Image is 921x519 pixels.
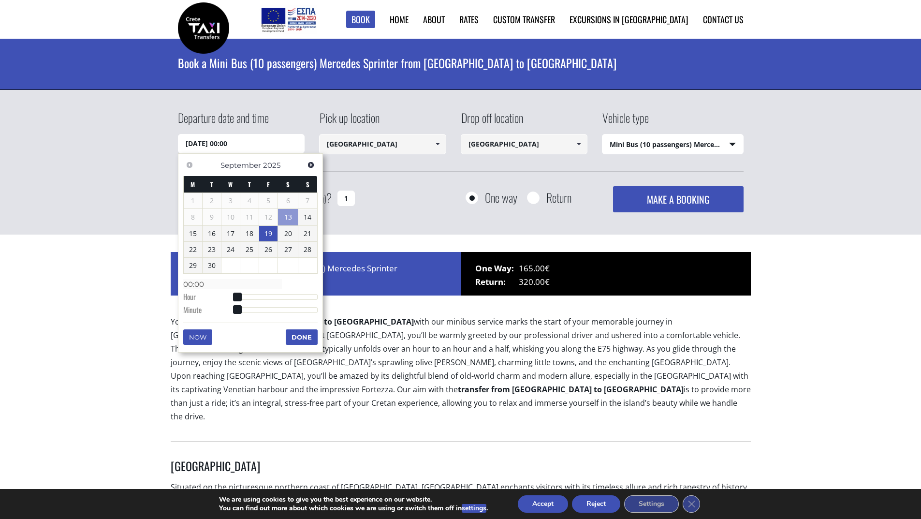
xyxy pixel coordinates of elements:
[228,179,233,189] span: Wednesday
[429,134,445,154] a: Show All Items
[683,495,700,513] button: Close GDPR Cookie Banner
[572,495,620,513] button: Reject
[278,226,298,241] a: 20
[221,226,240,241] a: 17
[298,226,317,241] a: 21
[259,193,278,208] span: 5
[178,2,229,54] img: Crete Taxi Transfers | Book a Mini Bus transfer from Heraklion airport to Rethymnon city | Crete ...
[319,109,380,134] label: Pick up location
[346,11,375,29] a: Book
[190,179,195,189] span: Monday
[461,109,523,134] label: Drop off location
[305,159,318,172] a: Next
[286,329,318,345] button: Done
[240,193,259,208] span: 4
[183,305,237,317] dt: Minute
[298,242,317,257] a: 28
[278,242,298,257] a: 27
[423,13,445,26] a: About
[461,252,751,296] div: 165.00€ 320.00€
[184,226,202,241] a: 15
[203,193,221,208] span: 2
[461,134,588,154] input: Select drop-off location
[462,504,486,513] button: settings
[259,226,278,241] a: 19
[298,193,317,208] span: 7
[221,242,240,257] a: 24
[319,134,446,154] input: Select pickup location
[298,209,317,225] a: 14
[703,13,744,26] a: Contact us
[613,186,743,212] button: MAKE A BOOKING
[183,329,212,345] button: Now
[219,504,488,513] p: You can find out more about which cookies we are using or switch them off in .
[260,5,317,34] img: e-bannersEUERDF180X90.jpg
[259,242,278,257] a: 26
[485,192,517,204] label: One way
[184,193,202,208] span: 1
[570,13,688,26] a: Excursions in [GEOGRAPHIC_DATA]
[263,161,280,170] span: 2025
[493,13,555,26] a: Custom Transfer
[171,459,751,480] h3: [GEOGRAPHIC_DATA]
[184,209,202,225] span: 8
[171,480,751,516] p: Situated on the picturesque northern coast of [GEOGRAPHIC_DATA], [GEOGRAPHIC_DATA] enchants visit...
[186,161,193,169] span: Previous
[171,315,751,431] p: Your with our minibus service marks the start of your memorable journey in [GEOGRAPHIC_DATA]. Upo...
[475,262,519,275] span: One Way:
[306,179,309,189] span: Sunday
[203,226,221,241] a: 16
[259,209,278,225] span: 12
[219,495,488,504] p: We are using cookies to give you the best experience on our website.
[546,192,571,204] label: Return
[624,495,679,513] button: Settings
[220,161,261,170] span: September
[518,495,568,513] button: Accept
[248,179,251,189] span: Thursday
[390,13,409,26] a: Home
[267,179,270,189] span: Friday
[184,242,202,257] a: 22
[178,22,229,32] a: Crete Taxi Transfers | Book a Mini Bus transfer from Heraklion airport to Rethymnon city | Crete ...
[178,39,744,87] h1: Book a Mini Bus (10 passengers) Mercedes Sprinter from [GEOGRAPHIC_DATA] to [GEOGRAPHIC_DATA]
[203,258,221,273] a: 30
[240,242,259,257] a: 25
[203,242,221,257] a: 23
[221,209,240,225] span: 10
[240,209,259,225] span: 11
[221,193,240,208] span: 3
[602,134,743,155] span: Mini Bus (10 passengers) Mercedes Sprinter
[602,109,649,134] label: Vehicle type
[458,384,684,395] b: transfer from [GEOGRAPHIC_DATA] to [GEOGRAPHIC_DATA]
[171,252,461,296] div: Price for 1 x Mini Bus (10 passengers) Mercedes Sprinter
[278,193,298,208] span: 6
[183,292,237,304] dt: Hour
[203,209,221,225] span: 9
[178,109,269,134] label: Departure date and time
[278,209,298,225] a: 13
[307,161,315,169] span: Next
[184,258,202,273] a: 29
[183,159,196,172] a: Previous
[240,226,259,241] a: 18
[459,13,479,26] a: Rates
[286,179,290,189] span: Saturday
[475,275,519,289] span: Return:
[571,134,587,154] a: Show All Items
[210,179,213,189] span: Tuesday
